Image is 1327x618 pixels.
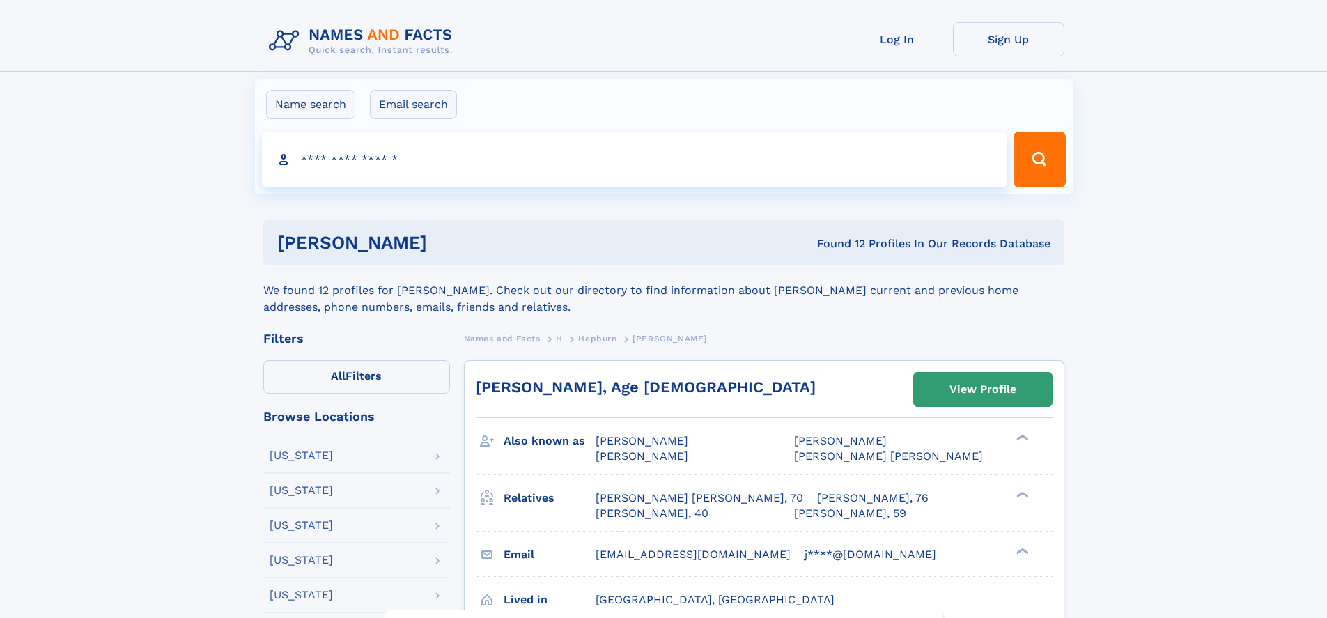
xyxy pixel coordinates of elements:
span: [PERSON_NAME] [794,434,887,447]
h3: Relatives [504,486,596,510]
a: Log In [841,22,953,56]
label: Email search [370,90,457,119]
h3: Also known as [504,429,596,453]
div: ❯ [1013,546,1030,555]
img: Logo Names and Facts [263,22,464,60]
a: [PERSON_NAME], 76 [817,490,929,506]
h1: [PERSON_NAME] [277,234,622,252]
a: [PERSON_NAME] [PERSON_NAME], 70 [596,490,803,506]
a: [PERSON_NAME], 59 [794,506,906,521]
div: ❯ [1013,433,1030,442]
a: Sign Up [953,22,1064,56]
div: Filters [263,332,450,345]
div: We found 12 profiles for [PERSON_NAME]. Check out our directory to find information about [PERSON... [263,265,1064,316]
a: View Profile [914,373,1052,406]
div: ❯ [1013,490,1030,499]
a: [PERSON_NAME], 40 [596,506,708,521]
div: [US_STATE] [270,555,333,566]
div: [US_STATE] [270,520,333,531]
span: [GEOGRAPHIC_DATA], [GEOGRAPHIC_DATA] [596,593,835,606]
div: [US_STATE] [270,589,333,601]
span: [PERSON_NAME] [PERSON_NAME] [794,449,983,463]
h3: Email [504,543,596,566]
label: Filters [263,360,450,394]
label: Name search [266,90,355,119]
span: [PERSON_NAME] [596,434,688,447]
span: [PERSON_NAME] [596,449,688,463]
input: search input [262,132,1008,187]
span: [PERSON_NAME] [633,334,707,343]
a: H [556,330,563,347]
span: All [331,369,346,383]
a: Hepburn [578,330,616,347]
div: Browse Locations [263,410,450,423]
div: [US_STATE] [270,450,333,461]
span: Hepburn [578,334,616,343]
div: Found 12 Profiles In Our Records Database [622,236,1050,252]
a: [PERSON_NAME], Age [DEMOGRAPHIC_DATA] [476,378,816,396]
h3: Lived in [504,588,596,612]
button: Search Button [1014,132,1065,187]
span: [EMAIL_ADDRESS][DOMAIN_NAME] [596,548,791,561]
div: View Profile [949,373,1016,405]
div: [US_STATE] [270,485,333,496]
span: H [556,334,563,343]
a: Names and Facts [464,330,541,347]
